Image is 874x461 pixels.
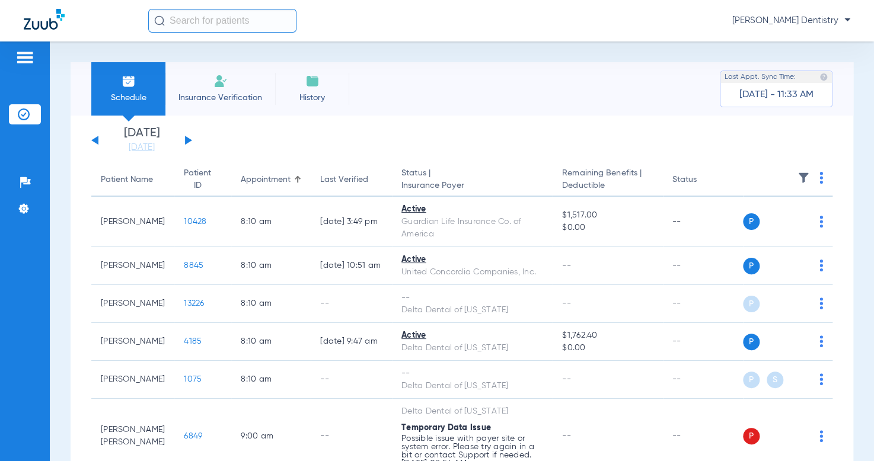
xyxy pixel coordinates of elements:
[148,9,296,33] input: Search for patients
[663,361,743,399] td: --
[184,337,202,345] span: 4185
[15,50,34,65] img: hamburger-icon
[562,375,571,383] span: --
[231,247,311,285] td: 8:10 AM
[213,74,228,88] img: Manual Insurance Verification
[101,174,165,186] div: Patient Name
[725,71,796,83] span: Last Appt. Sync Time:
[732,15,850,27] span: [PERSON_NAME] Dentistry
[401,216,543,241] div: Guardian Life Insurance Co. of America
[91,361,174,399] td: [PERSON_NAME]
[311,285,392,323] td: --
[401,266,543,278] div: United Concordia Companies, Inc.
[743,372,760,388] span: P
[311,197,392,247] td: [DATE] 3:49 PM
[743,213,760,230] span: P
[663,164,743,197] th: Status
[401,405,543,418] div: Delta Dental of [US_STATE]
[743,296,760,312] span: P
[767,372,783,388] span: S
[231,285,311,323] td: 8:10 AM
[184,217,206,226] span: 10428
[184,167,222,192] div: Patient ID
[100,92,157,104] span: Schedule
[401,380,543,392] div: Delta Dental of [US_STATE]
[743,428,760,444] span: P
[401,367,543,380] div: --
[819,216,823,228] img: group-dot-blue.svg
[793,260,805,271] img: x.svg
[793,335,805,347] img: x.svg
[562,432,571,440] span: --
[184,167,211,192] div: Patient ID
[184,299,204,308] span: 13226
[91,323,174,361] td: [PERSON_NAME]
[24,9,65,30] img: Zuub Logo
[401,254,543,266] div: Active
[743,258,760,274] span: P
[819,260,823,271] img: group-dot-blue.svg
[739,89,814,101] span: [DATE] - 11:33 AM
[231,361,311,399] td: 8:10 AM
[401,203,543,216] div: Active
[184,375,202,383] span: 1075
[106,127,177,153] li: [DATE]
[320,174,382,186] div: Last Verified
[401,292,543,304] div: --
[392,164,553,197] th: Status |
[819,297,823,309] img: group-dot-blue.svg
[311,361,392,399] td: --
[231,197,311,247] td: 8:10 AM
[91,285,174,323] td: [PERSON_NAME]
[122,74,136,88] img: Schedule
[553,164,662,197] th: Remaining Benefits |
[241,174,291,186] div: Appointment
[819,335,823,347] img: group-dot-blue.svg
[819,172,823,184] img: group-dot-blue.svg
[562,180,653,192] span: Deductible
[663,247,743,285] td: --
[793,297,805,309] img: x.svg
[562,222,653,234] span: $0.00
[305,74,320,88] img: History
[101,174,153,186] div: Patient Name
[793,430,805,442] img: x.svg
[174,92,266,104] span: Insurance Verification
[743,334,760,350] span: P
[91,197,174,247] td: [PERSON_NAME]
[241,174,301,186] div: Appointment
[562,209,653,222] span: $1,517.00
[562,261,571,270] span: --
[401,424,491,432] span: Temporary Data Issue
[819,430,823,442] img: group-dot-blue.svg
[793,216,805,228] img: x.svg
[401,329,543,342] div: Active
[401,342,543,354] div: Delta Dental of [US_STATE]
[401,304,543,316] div: Delta Dental of [US_STATE]
[320,174,368,186] div: Last Verified
[562,329,653,342] span: $1,762.40
[311,247,392,285] td: [DATE] 10:51 AM
[154,15,165,26] img: Search Icon
[184,261,203,270] span: 8845
[284,92,340,104] span: History
[663,323,743,361] td: --
[311,323,392,361] td: [DATE] 9:47 AM
[798,172,809,184] img: filter.svg
[562,342,653,354] span: $0.00
[184,432,202,440] span: 6849
[793,373,805,385] img: x.svg
[401,180,543,192] span: Insurance Payer
[562,299,571,308] span: --
[106,142,177,153] a: [DATE]
[91,247,174,285] td: [PERSON_NAME]
[819,373,823,385] img: group-dot-blue.svg
[663,285,743,323] td: --
[663,197,743,247] td: --
[819,73,828,81] img: last sync help info
[231,323,311,361] td: 8:10 AM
